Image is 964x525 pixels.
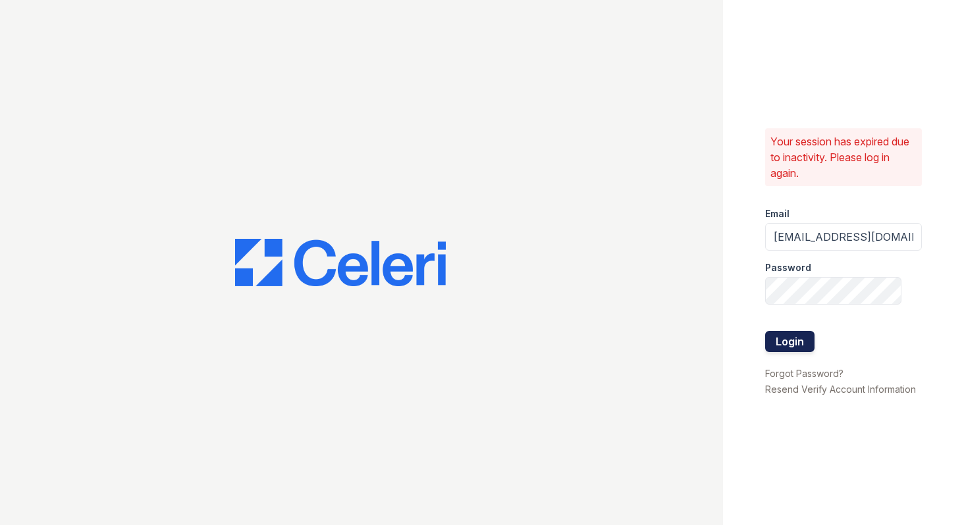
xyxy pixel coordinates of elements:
[235,239,446,286] img: CE_Logo_Blue-a8612792a0a2168367f1c8372b55b34899dd931a85d93a1a3d3e32e68fde9ad4.png
[765,261,811,274] label: Password
[765,368,843,379] a: Forgot Password?
[770,134,917,181] p: Your session has expired due to inactivity. Please log in again.
[765,331,815,352] button: Login
[765,207,790,220] label: Email
[765,384,916,395] a: Resend Verify Account Information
